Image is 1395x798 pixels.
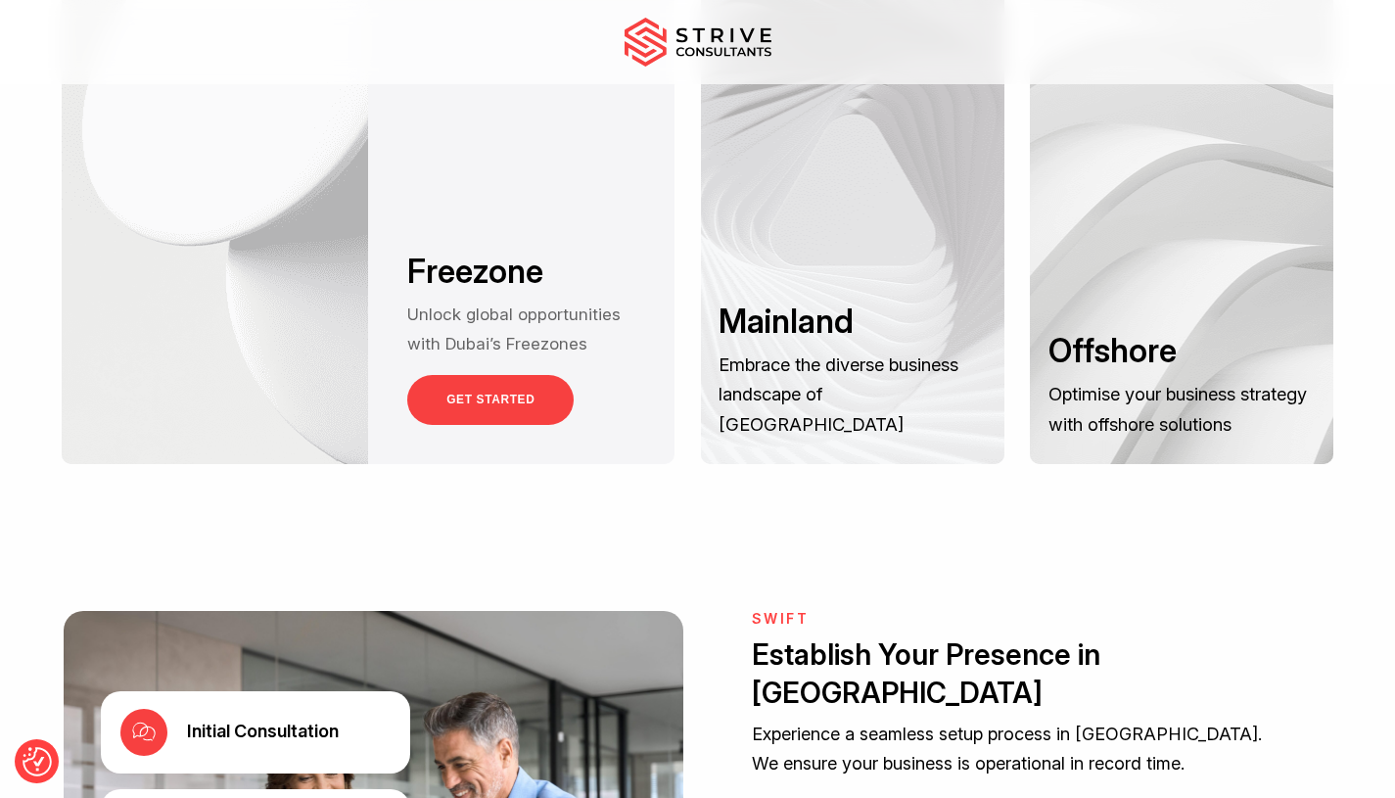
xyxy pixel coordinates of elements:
[407,252,652,293] h3: Freezone
[625,18,771,67] img: main-logo.svg
[752,720,1293,777] p: Experience a seamless setup process in [GEOGRAPHIC_DATA]. We ensure your business is operational ...
[407,375,574,425] a: GET STARTED
[1048,379,1323,438] p: Optimise your business strategy with offshore solutions
[752,635,1293,713] h2: Establish Your Presence in [GEOGRAPHIC_DATA]
[719,350,993,439] p: Embrace the diverse business landscape of [GEOGRAPHIC_DATA]
[719,302,993,343] h3: Mainland
[752,611,1293,628] h6: Swift
[187,720,339,743] div: Initial Consultation
[23,747,52,776] button: Consent Preferences
[407,300,652,359] p: Unlock global opportunities with Dubai’s Freezones
[1048,331,1323,372] h3: Offshore
[23,747,52,776] img: Revisit consent button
